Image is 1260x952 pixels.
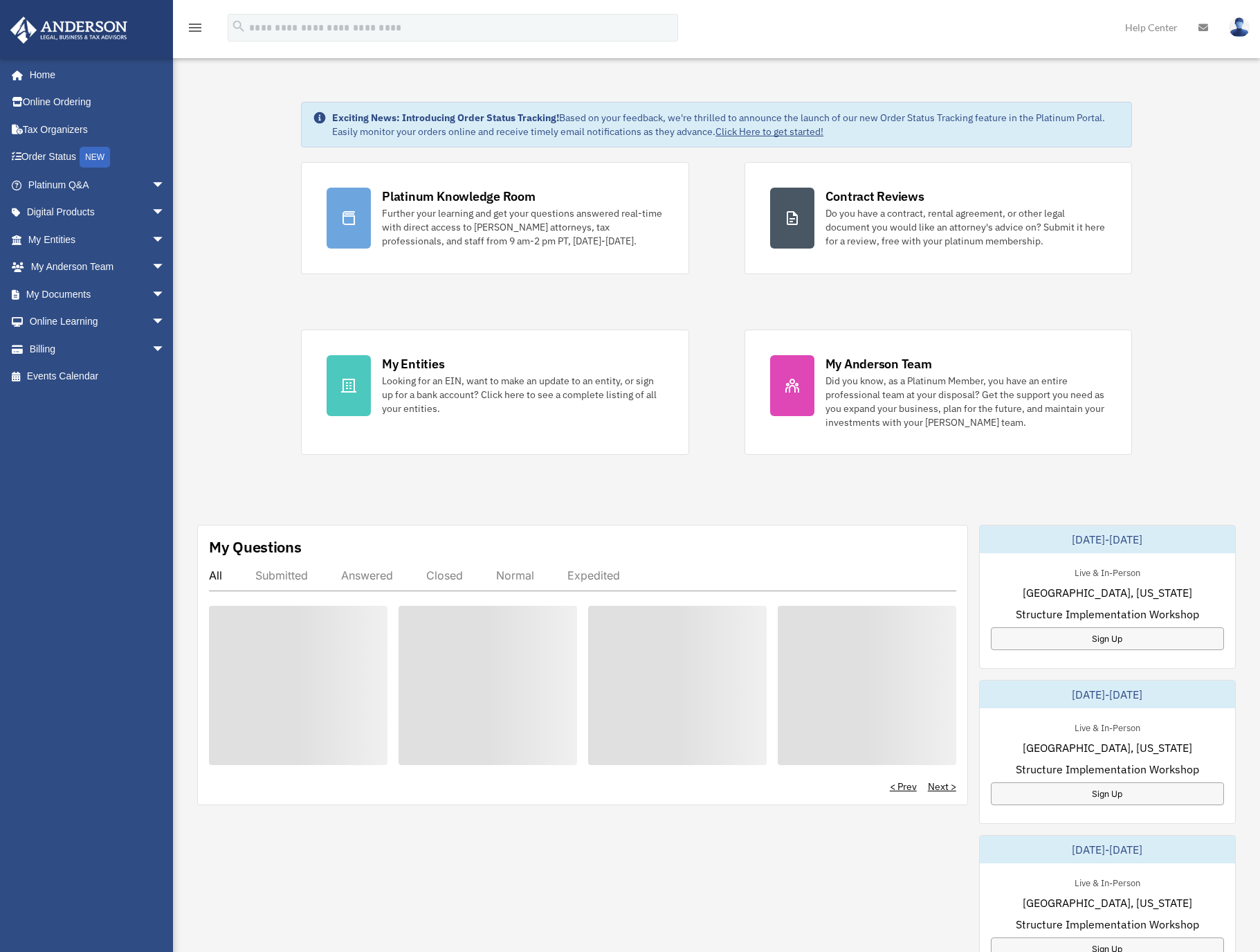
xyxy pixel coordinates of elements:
img: Anderson Advisors Platinum Portal [6,17,131,44]
span: Structure Implementation Workshop [1016,761,1199,778]
div: Contract Reviews [825,188,924,205]
a: Sign Up [991,627,1224,650]
span: [GEOGRAPHIC_DATA], [US_STATE] [1023,584,1192,601]
div: Submitted [255,568,308,582]
div: Platinum Knowledge Room [382,188,536,205]
div: Normal [496,568,534,582]
span: arrow_drop_down [152,171,179,199]
a: menu [187,24,203,36]
div: My Questions [209,537,302,557]
a: My Anderson Teamarrow_drop_down [10,253,186,281]
div: Looking for an EIN, want to make an update to an entity, or sign up for a bank account? Click her... [382,374,663,415]
div: My Anderson Team [825,355,932,372]
a: Contract Reviews Do you have a contract, rental agreement, or other legal document you would like... [745,162,1132,274]
a: Digital Productsarrow_drop_down [10,199,186,226]
div: Closed [426,568,463,582]
a: My Entitiesarrow_drop_down [10,226,186,253]
a: Online Ordering [10,89,186,116]
a: Order StatusNEW [10,143,186,172]
div: Answered [341,568,393,582]
img: User Pic [1229,17,1250,37]
span: arrow_drop_down [152,335,179,363]
a: Tax Organizers [10,116,186,143]
div: [DATE]-[DATE] [980,681,1235,708]
a: Next > [928,780,956,793]
div: Based on your feedback, we're thrilled to announce the launch of our new Order Status Tracking fe... [332,111,1120,138]
span: Structure Implementation Workshop [1016,916,1199,933]
div: Did you know, as a Platinum Member, you have an entire professional team at your disposal? Get th... [825,374,1106,429]
div: [DATE]-[DATE] [980,836,1235,863]
span: arrow_drop_down [152,280,179,309]
a: Platinum Knowledge Room Further your learning and get your questions answered real-time with dire... [301,162,688,274]
div: Expedited [567,568,620,582]
span: [GEOGRAPHIC_DATA], [US_STATE] [1023,895,1192,911]
span: arrow_drop_down [152,308,179,336]
a: < Prev [890,780,917,793]
i: menu [187,19,203,36]
a: My Anderson Team Did you know, as a Platinum Member, you have an entire professional team at your... [745,330,1132,455]
a: Online Learningarrow_drop_down [10,308,186,336]
a: Sign Up [991,782,1224,805]
span: arrow_drop_down [152,199,179,227]
div: Live & In-Person [1063,564,1151,579]
i: search [231,19,246,34]
a: Click Here to get started! [715,125,823,138]
div: Live & In-Person [1063,719,1151,734]
span: arrow_drop_down [152,253,179,282]
div: NEW [80,147,110,168]
span: arrow_drop_down [152,226,179,254]
span: Structure Implementation Workshop [1016,606,1199,622]
a: Home [10,61,179,89]
a: Billingarrow_drop_down [10,335,186,363]
div: My Entities [382,355,444,372]
a: My Entities Looking for an EIN, want to make an update to an entity, or sign up for a bank accoun... [301,330,688,455]
a: Platinum Q&Aarrow_drop_down [10,171,186,199]
strong: Exciting News: Introducing Order Status Tracking! [332,111,559,124]
div: Do you have a contract, rental agreement, or other legal document you would like an attorney's ad... [825,206,1106,248]
a: Events Calendar [10,363,186,390]
div: [DATE]-[DATE] [980,526,1235,553]
div: Live & In-Person [1063,874,1151,889]
div: Further your learning and get your questions answered real-time with direct access to [PERSON_NAM... [382,206,663,248]
div: All [209,568,222,582]
a: My Documentsarrow_drop_down [10,280,186,308]
span: [GEOGRAPHIC_DATA], [US_STATE] [1023,739,1192,756]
